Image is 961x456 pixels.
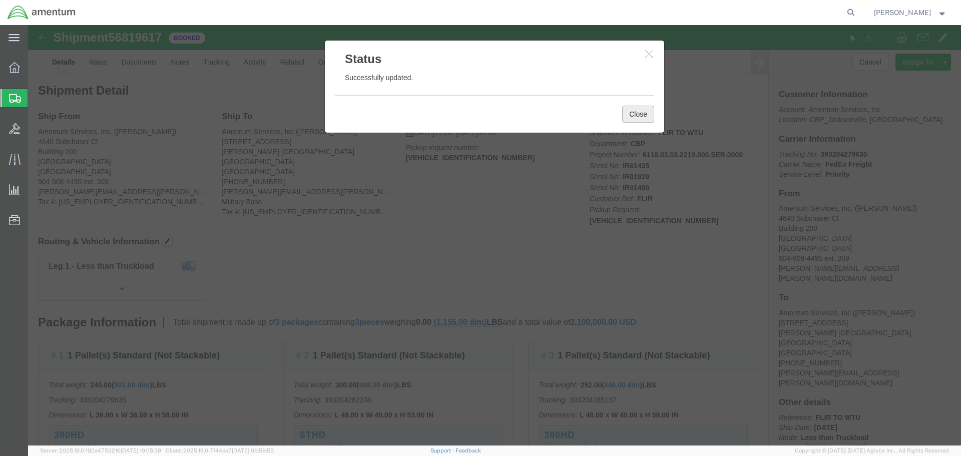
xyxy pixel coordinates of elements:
button: [PERSON_NAME] [873,7,947,19]
span: Client: 2025.19.0-7f44ea7 [166,447,274,453]
span: Nick Riddle [874,7,931,18]
span: [DATE] 09:58:55 [232,447,274,453]
a: Support [430,447,455,453]
span: Server: 2025.19.0-192a4753216 [40,447,161,453]
span: [DATE] 10:05:38 [121,447,161,453]
iframe: FS Legacy Container [28,25,961,445]
a: Feedback [455,447,481,453]
img: logo [7,5,76,20]
span: Copyright © [DATE]-[DATE] Agistix Inc., All Rights Reserved [795,446,949,455]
